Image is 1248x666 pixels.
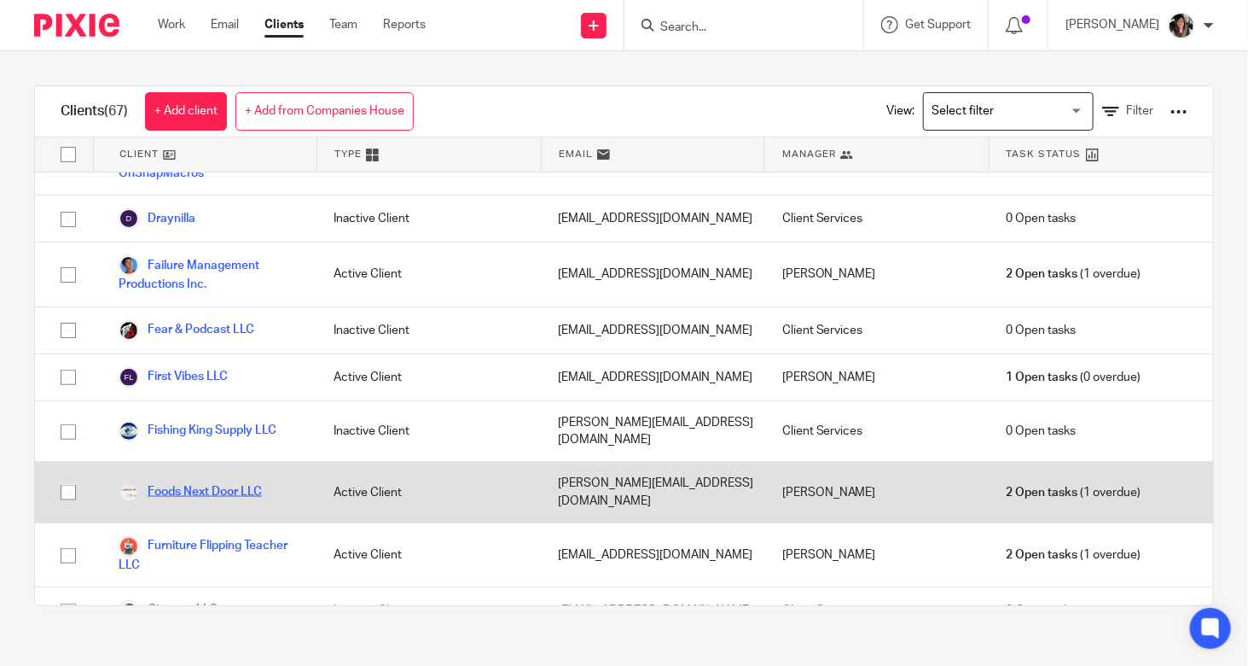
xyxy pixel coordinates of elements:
[1006,602,1076,619] span: 0 Open tasks
[383,16,426,33] a: Reports
[541,401,765,462] div: [PERSON_NAME][EMAIL_ADDRESS][DOMAIN_NAME]
[765,587,990,634] div: Client Services
[1006,322,1076,339] span: 0 Open tasks
[541,307,765,353] div: [EMAIL_ADDRESS][DOMAIN_NAME]
[61,102,128,120] h1: Clients
[119,208,195,229] a: Draynilla
[119,600,218,621] a: Ginormo LLC
[861,86,1187,137] div: View:
[119,367,228,388] a: First Vibes LLC
[765,462,990,523] div: [PERSON_NAME]
[317,196,542,242] div: Inactive Client
[119,421,139,441] img: fishing.png
[1007,147,1082,161] span: Task Status
[659,20,812,36] input: Search
[119,255,139,276] img: steven%20he.jpg
[1006,484,1141,501] span: (1 overdue)
[765,307,990,353] div: Client Services
[317,354,542,400] div: Active Client
[905,19,971,31] span: Get Support
[145,92,227,131] a: + Add client
[317,523,542,587] div: Active Client
[119,600,139,621] img: ginormo.png
[782,147,836,161] span: Manager
[1126,105,1153,117] span: Filter
[317,462,542,523] div: Active Client
[119,367,139,388] img: svg%3E
[104,104,128,118] span: (67)
[119,147,159,161] span: Client
[765,196,990,242] div: Client Services
[541,462,765,523] div: [PERSON_NAME][EMAIL_ADDRESS][DOMAIN_NAME]
[119,536,300,574] a: Furniture Flipping Teacher LLC
[541,354,765,400] div: [EMAIL_ADDRESS][DOMAIN_NAME]
[1006,369,1077,386] span: 1 Open tasks
[1006,484,1077,501] span: 2 Open tasks
[334,147,362,161] span: Type
[158,16,185,33] a: Work
[119,421,276,441] a: Fishing King Supply LLC
[1065,16,1159,33] p: [PERSON_NAME]
[541,587,765,634] div: [EMAIL_ADDRESS][DOMAIN_NAME]
[1006,546,1141,564] span: (1 overdue)
[1006,210,1076,227] span: 0 Open tasks
[52,138,84,171] input: Select all
[541,523,765,587] div: [EMAIL_ADDRESS][DOMAIN_NAME]
[119,255,300,293] a: Failure Management Productions Inc.
[235,92,414,131] a: + Add from Companies House
[765,523,990,587] div: [PERSON_NAME]
[317,242,542,306] div: Active Client
[765,242,990,306] div: [PERSON_NAME]
[1006,266,1141,283] span: (1 overdue)
[923,92,1094,131] div: Search for option
[559,147,593,161] span: Email
[1006,546,1077,564] span: 2 Open tasks
[34,14,119,37] img: Pixie
[1006,369,1141,386] span: (0 overdue)
[1168,12,1195,39] img: IMG_2906.JPEG
[765,354,990,400] div: [PERSON_NAME]
[119,536,139,557] img: furniture.jpg
[264,16,304,33] a: Clients
[1006,423,1076,440] span: 0 Open tasks
[926,96,1083,126] input: Search for option
[119,320,254,341] a: Fear & Podcast LLC
[211,16,239,33] a: Email
[119,208,139,229] img: svg%3E
[317,587,542,634] div: Inactive Client
[119,482,139,503] img: Foods%20Next%20Door.PNG
[317,307,542,353] div: Inactive Client
[1006,266,1077,283] span: 2 Open tasks
[119,320,139,341] img: fear.jpg
[541,242,765,306] div: [EMAIL_ADDRESS][DOMAIN_NAME]
[765,401,990,462] div: Client Services
[329,16,357,33] a: Team
[119,482,262,503] a: Foods Next Door LLC
[541,196,765,242] div: [EMAIL_ADDRESS][DOMAIN_NAME]
[317,401,542,462] div: Inactive Client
